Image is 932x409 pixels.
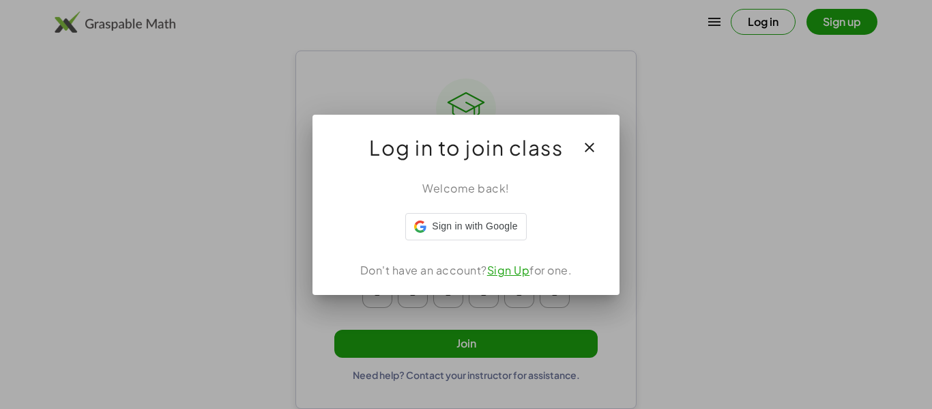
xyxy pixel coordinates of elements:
div: Sign in with Google [405,213,526,240]
span: Log in to join class [369,131,563,164]
div: Don't have an account? for one. [329,262,603,279]
a: Sign Up [487,263,530,277]
span: Sign in with Google [432,219,517,234]
div: Welcome back! [329,180,603,197]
